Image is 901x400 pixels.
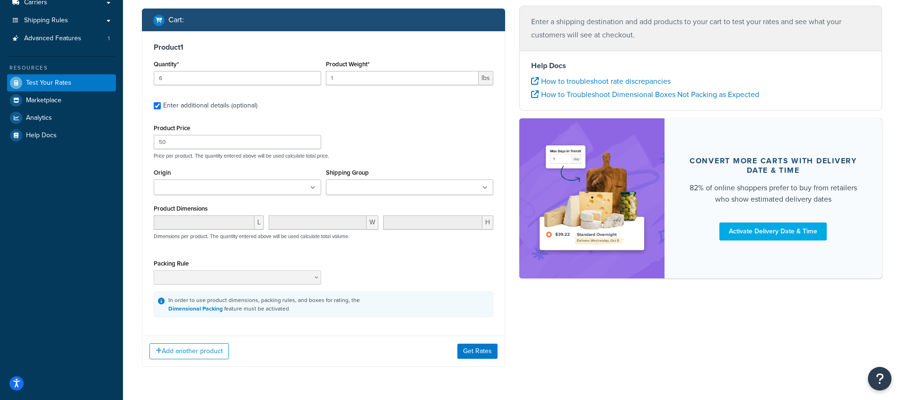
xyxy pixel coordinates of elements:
div: Resources [7,64,116,72]
a: Analytics [7,109,116,126]
p: Price per product. The quantity entered above will be used calculate total price. [151,152,496,159]
label: Shipping Group [326,169,369,176]
div: 82% of online shoppers prefer to buy from retailers who show estimated delivery dates [687,182,860,205]
span: Marketplace [26,97,61,105]
span: Help Docs [26,132,57,140]
a: Shipping Rules [7,12,116,29]
li: Advanced Features [7,30,116,47]
a: Activate Delivery Date & Time [719,222,827,240]
span: H [482,215,493,230]
label: Quantity* [154,61,179,68]
a: Marketplace [7,92,116,109]
a: How to Troubleshoot Dimensional Boxes Not Packing as Expected [531,89,759,100]
p: Enter a shipping destination and add products to your cart to test your rates and see what your c... [531,15,871,42]
label: Product Price [154,124,190,132]
span: Shipping Rules [24,17,68,25]
a: Dimensional Packing [168,304,223,313]
button: Open Resource Center [868,367,892,391]
label: Product Dimensions [154,205,208,212]
input: 0 [154,71,321,85]
span: lbs [479,71,493,85]
button: Add another product [149,343,229,359]
a: Test Your Rates [7,74,116,91]
span: Analytics [26,114,52,122]
a: Advanced Features1 [7,30,116,47]
h3: Product 1 [154,43,493,52]
p: Dimensions per product. The quantity entered above will be used calculate total volume. [151,233,350,240]
label: Product Weight* [326,61,369,68]
h4: Help Docs [531,60,871,71]
span: Test Your Rates [26,79,71,87]
h2: Cart : [168,16,184,24]
span: W [367,215,378,230]
div: In order to use product dimensions, packing rules, and boxes for rating, the feature must be acti... [168,296,360,313]
div: Enter additional details (optional) [163,99,257,112]
button: Get Rates [457,344,498,359]
label: Origin [154,169,171,176]
span: 1 [108,35,110,43]
input: Enter additional details (optional) [154,102,161,109]
label: Packing Rule [154,260,189,267]
a: How to troubleshoot rate discrepancies [531,76,671,87]
span: L [254,215,264,230]
span: Advanced Features [24,35,81,43]
div: Convert more carts with delivery date & time [687,156,860,175]
img: feature-image-ddt-36eae7f7280da8017bfb280eaccd9c446f90b1fe08728e4019434db127062ab4.png [534,133,650,264]
a: Help Docs [7,127,116,144]
input: 0.00 [326,71,479,85]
